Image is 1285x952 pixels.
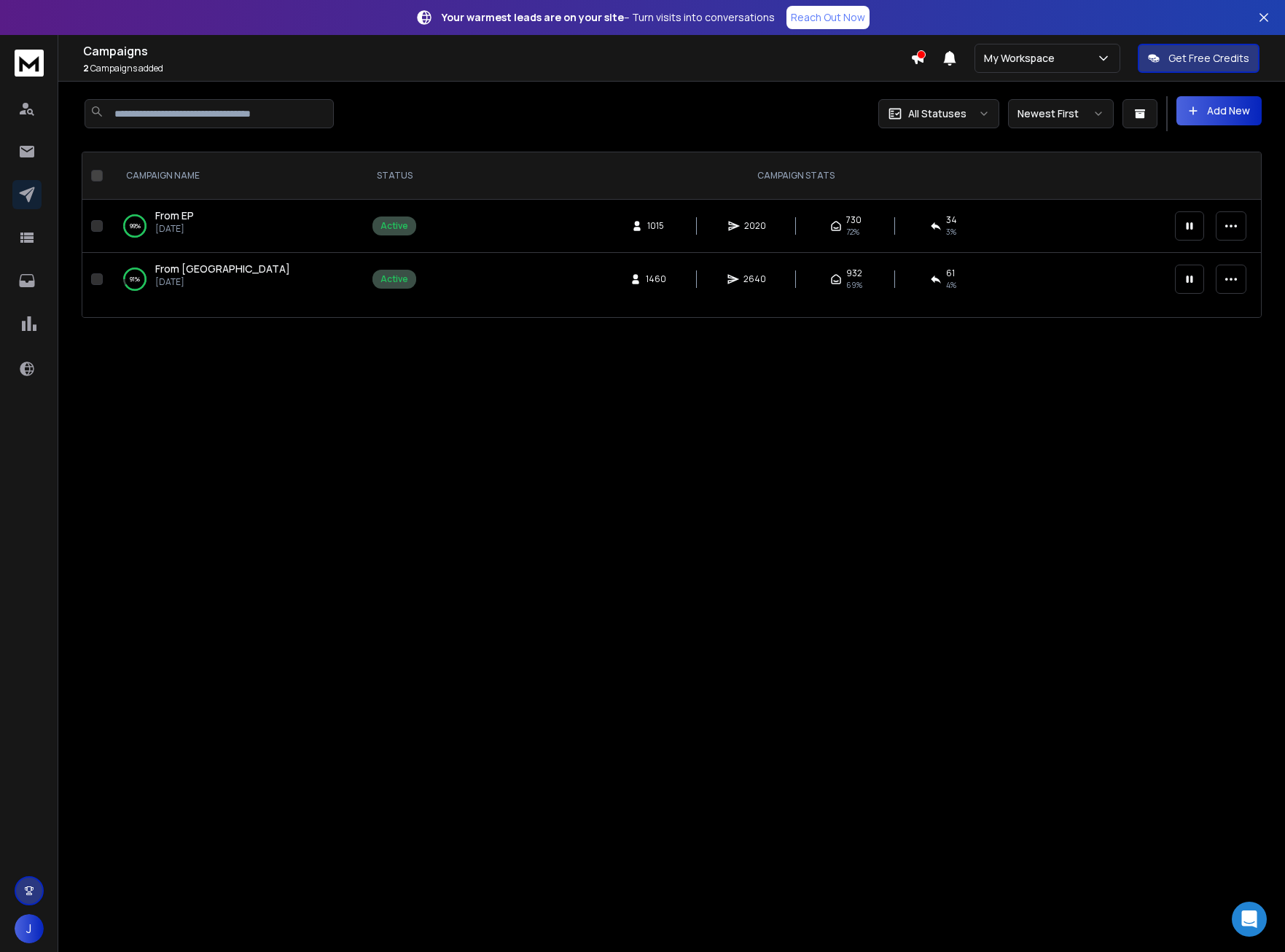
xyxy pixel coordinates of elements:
[984,51,1061,66] p: My Workspace
[109,253,364,306] td: 91%From [GEOGRAPHIC_DATA][DATE]
[155,208,194,222] span: From EP
[744,220,766,232] span: 2020
[130,219,141,233] p: 99 %
[109,200,364,253] td: 99%From EP[DATE]
[1232,902,1267,937] div: Open Intercom Messenger
[155,262,290,276] span: From [GEOGRAPHIC_DATA]
[15,914,44,943] button: J
[1138,44,1259,73] button: Get Free Credits
[646,273,666,285] span: 1460
[15,50,44,77] img: logo
[1176,96,1262,125] button: Add New
[946,214,957,226] span: 34
[83,62,89,74] span: 2
[155,208,194,223] a: From EP
[109,152,364,200] th: CAMPAIGN NAME
[155,223,194,235] p: [DATE]
[946,279,956,291] span: 4 %
[83,63,910,74] p: Campaigns added
[442,10,775,25] p: – Turn visits into conversations
[380,273,408,285] div: Active
[83,42,910,60] h1: Campaigns
[846,214,862,226] span: 730
[442,10,624,24] strong: Your warmest leads are on your site
[380,220,408,232] div: Active
[155,262,290,276] a: From [GEOGRAPHIC_DATA]
[743,273,766,285] span: 2640
[786,6,870,29] a: Reach Out Now
[155,276,290,288] p: [DATE]
[908,106,966,121] p: All Statuses
[1008,99,1114,128] button: Newest First
[846,279,862,291] span: 69 %
[647,220,664,232] span: 1015
[846,268,862,279] span: 932
[425,152,1166,200] th: CAMPAIGN STATS
[130,272,140,286] p: 91 %
[846,226,859,238] span: 72 %
[946,268,955,279] span: 61
[364,152,425,200] th: STATUS
[791,10,865,25] p: Reach Out Now
[1168,51,1249,66] p: Get Free Credits
[946,226,956,238] span: 3 %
